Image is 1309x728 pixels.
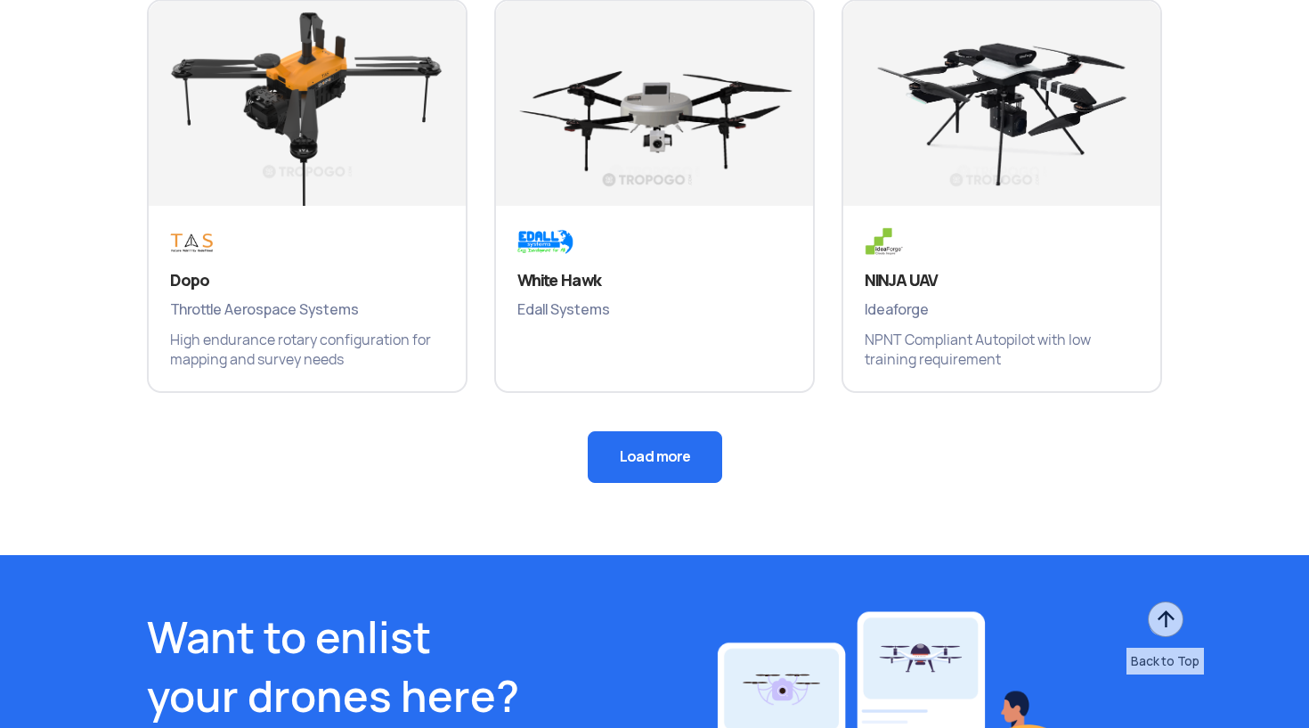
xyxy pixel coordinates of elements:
[1146,600,1185,639] img: ic_arrow-up.png
[147,609,641,726] h2: Want to enlist your drones here?
[865,270,1139,291] h3: NINJA UAV
[517,270,792,291] h3: White Hawk
[865,299,1139,322] span: Ideaforge
[170,299,444,322] span: Throttle Aerospace Systems
[170,270,444,291] h3: Dopo
[1126,648,1204,675] div: Back to Top
[517,299,792,322] span: Edall Systems
[517,227,626,257] img: Brand
[149,1,466,224] img: Drone Image
[170,331,444,370] p: High endurance rotary configuration for mapping and survey needs
[843,1,1160,224] img: Drone Image
[496,1,813,224] img: Drone Image
[588,431,722,483] button: Load more
[865,331,1139,370] p: NPNT Compliant Autopilot with low training requirement
[865,227,973,257] img: Brand
[170,227,279,257] img: Brand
